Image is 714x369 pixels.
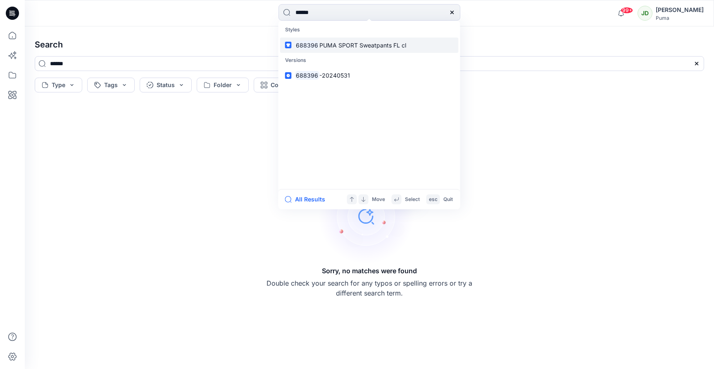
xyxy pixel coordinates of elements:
div: JD [638,6,652,21]
button: Status [140,78,192,92]
p: Styles [280,22,459,38]
div: [PERSON_NAME] [656,5,704,15]
div: Puma [656,15,704,21]
img: Sorry, no matches were found [318,167,434,266]
span: PUMA SPORT Sweatpants FL cl [319,42,406,49]
span: 99+ [621,7,633,14]
a: 688396-20240531 [280,68,459,83]
button: All Results [285,194,331,204]
button: Collection [254,78,317,92]
p: esc [429,195,438,204]
p: Double check your search for any typos or spelling errors or try a different search term. [266,278,473,298]
h5: Sorry, no matches were found [322,266,417,276]
h4: Search [28,33,711,56]
button: Type [35,78,82,92]
mark: 688396 [295,71,320,80]
p: Quit [443,195,453,204]
span: -20240531 [319,72,350,79]
button: Tags [87,78,135,92]
p: Versions [280,53,459,68]
button: Folder [197,78,249,92]
p: Move [372,195,385,204]
a: 688396PUMA SPORT Sweatpants FL cl [280,38,459,53]
mark: 688396 [295,40,320,50]
p: Select [405,195,420,204]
